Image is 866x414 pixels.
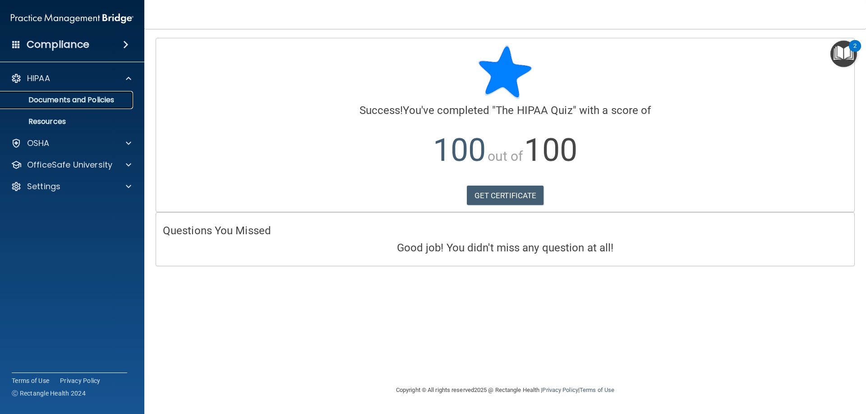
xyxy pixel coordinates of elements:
span: out of [488,148,523,164]
a: HIPAA [11,73,131,84]
span: 100 [433,132,486,168]
a: Privacy Policy [60,376,101,385]
p: Documents and Policies [6,96,129,105]
span: 100 [524,132,577,168]
p: HIPAA [27,73,50,84]
p: Resources [6,117,129,126]
a: GET CERTIFICATE [467,186,544,205]
a: OfficeSafe University [11,159,131,170]
div: 2 [853,46,857,58]
h4: Questions You Missed [163,225,848,237]
p: Settings [27,181,60,192]
div: Copyright © All rights reserved 2025 @ Rectangle Health | | [341,376,670,405]
iframe: Drift Widget Chat Controller [821,352,855,386]
span: Ⓒ Rectangle Health 2024 [12,389,86,398]
a: Terms of Use [580,387,614,393]
p: OSHA [27,138,50,149]
img: PMB logo [11,9,134,27]
span: Success! [359,104,403,117]
h4: Good job! You didn't miss any question at all! [163,242,848,254]
a: Terms of Use [12,376,49,385]
img: blue-star-rounded.9d042014.png [478,45,532,99]
a: OSHA [11,138,131,149]
h4: You've completed " " with a score of [163,105,848,116]
a: Privacy Policy [542,387,578,393]
button: Open Resource Center, 2 new notifications [830,41,857,67]
a: Settings [11,181,131,192]
h4: Compliance [27,38,89,51]
p: OfficeSafe University [27,159,112,170]
span: The HIPAA Quiz [496,104,572,117]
